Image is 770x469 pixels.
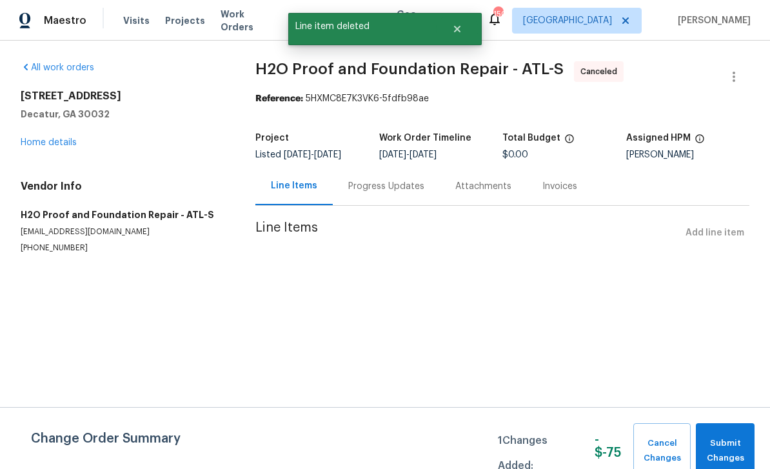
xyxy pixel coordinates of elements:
[21,208,224,221] h5: H2O Proof and Foundation Repair - ATL-S
[21,108,224,121] h5: Decatur, GA 30032
[255,150,341,159] span: Listed
[314,150,341,159] span: [DATE]
[221,8,273,34] span: Work Orders
[271,179,317,192] div: Line Items
[288,13,436,40] span: Line item deleted
[255,92,749,105] div: 5HXMC8E7K3VK6-5fdfb98ae
[165,14,205,27] span: Projects
[44,14,86,27] span: Maestro
[695,134,705,150] span: The hpm assigned to this work order.
[123,14,150,27] span: Visits
[397,8,471,34] span: Geo Assignments
[379,150,406,159] span: [DATE]
[580,65,622,78] span: Canceled
[502,134,560,143] h5: Total Budget
[255,61,564,77] span: H2O Proof and Foundation Repair - ATL-S
[21,63,94,72] a: All work orders
[673,14,751,27] span: [PERSON_NAME]
[436,16,479,42] button: Close
[255,134,289,143] h5: Project
[455,180,511,193] div: Attachments
[564,134,575,150] span: The total cost of line items that have been proposed by Opendoor. This sum includes line items th...
[348,180,424,193] div: Progress Updates
[626,150,750,159] div: [PERSON_NAME]
[21,180,224,193] h4: Vendor Info
[493,8,502,21] div: 150
[284,150,341,159] span: -
[379,150,437,159] span: -
[21,90,224,103] h2: [STREET_ADDRESS]
[523,14,612,27] span: [GEOGRAPHIC_DATA]
[21,226,224,237] p: [EMAIL_ADDRESS][DOMAIN_NAME]
[255,221,680,245] span: Line Items
[626,134,691,143] h5: Assigned HPM
[284,150,311,159] span: [DATE]
[379,134,471,143] h5: Work Order Timeline
[255,94,303,103] b: Reference:
[21,138,77,147] a: Home details
[502,150,528,159] span: $0.00
[542,180,577,193] div: Invoices
[410,150,437,159] span: [DATE]
[21,243,224,254] p: [PHONE_NUMBER]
